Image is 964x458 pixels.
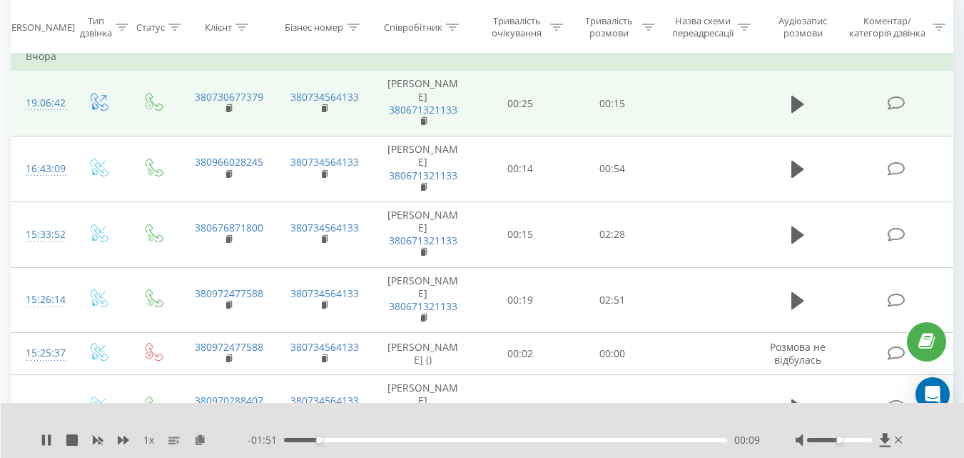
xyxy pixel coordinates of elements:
td: 00:58 [567,374,659,440]
a: 380734564133 [290,221,359,234]
div: [PERSON_NAME] [3,21,75,33]
a: 380966028245 [195,155,263,169]
td: 02:51 [567,267,659,333]
div: Accessibility label [316,437,322,443]
a: 380734564133 [290,287,359,300]
a: 380730677379 [195,90,263,104]
td: 00:00 [567,333,659,374]
a: 380972477588 [195,287,263,300]
div: Бізнес номер [285,21,343,33]
span: 00:09 [734,433,760,447]
div: Тип дзвінка [80,15,112,39]
div: Accessibility label [836,437,842,443]
div: Тривалість очікування [487,15,547,39]
td: [PERSON_NAME] [372,267,475,333]
td: 00:17 [475,374,567,440]
td: 00:54 [567,136,659,202]
div: Статус [136,21,165,33]
a: 380734564133 [290,90,359,104]
div: 15:33:52 [26,221,56,249]
div: 19:06:42 [26,89,56,117]
div: Аудіозапис розмови [767,15,839,39]
div: Open Intercom Messenger [915,377,950,412]
a: 380671321133 [389,234,457,247]
div: 15:02:12 [26,393,56,421]
div: Співробітник [384,21,442,33]
a: 380972477588 [195,340,263,354]
td: [PERSON_NAME] [372,201,475,267]
td: 00:15 [567,71,659,136]
a: 380734564133 [290,340,359,354]
a: 380671321133 [389,299,457,313]
div: Коментар/категорія дзвінка [846,15,929,39]
span: - 01:51 [248,433,284,447]
a: 380676871800 [195,221,263,234]
td: Вчора [11,42,953,71]
div: Тривалість розмови [579,15,639,39]
div: 15:25:37 [26,339,56,367]
td: [PERSON_NAME] [372,71,475,136]
td: 00:15 [475,201,567,267]
td: [PERSON_NAME] [372,136,475,202]
a: 380734564133 [290,155,359,169]
div: 16:43:09 [26,155,56,183]
td: [PERSON_NAME] () [372,333,475,374]
td: 02:28 [567,201,659,267]
td: 00:25 [475,71,567,136]
td: 00:02 [475,333,567,374]
span: Розмова не відбулась [770,340,826,367]
span: 1 x [143,433,154,447]
div: Назва схеми переадресації [671,15,734,39]
td: 00:19 [475,267,567,333]
td: 00:14 [475,136,567,202]
div: 15:26:14 [26,286,56,314]
div: Клієнт [205,21,232,33]
a: 380671321133 [389,169,457,182]
td: [PERSON_NAME] [372,374,475,440]
a: 380734564133 [290,394,359,407]
a: 380671321133 [389,103,457,116]
a: 380970288407 [195,394,263,407]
